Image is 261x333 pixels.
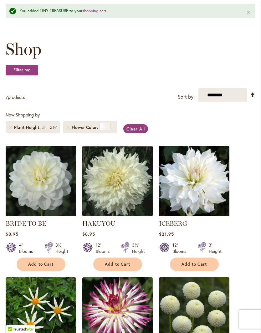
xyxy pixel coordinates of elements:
[170,258,219,271] button: Add to Cart
[6,112,40,118] span: Now Shopping by
[209,242,222,254] div: 3' Height
[93,258,142,271] button: Add to Cart
[6,40,41,59] span: Shop
[159,220,187,227] a: ICEBERG
[126,126,145,132] span: Clear All
[66,126,70,129] a: Remove Flower Color White/Cream
[72,124,100,131] span: Flower Color
[132,242,145,254] div: 3½' Height
[82,146,153,216] img: Hakuyou
[6,92,25,102] p: products
[42,124,57,131] div: 3' – 3½'
[17,258,65,271] button: Add to Cart
[6,94,8,100] span: 7
[20,8,237,14] div: You added TINY TREASURE to your .
[159,146,229,216] img: ICEBERG
[96,242,114,254] div: 12" Blooms
[82,231,95,237] span: $8.95
[6,212,76,218] a: BRIDE TO BE
[9,126,13,129] a: Remove Plant Height 3' – 3½'
[172,242,190,254] div: 12" Blooms
[159,231,174,237] span: $21.95
[105,262,130,267] span: Add to Cart
[6,231,18,237] span: $8.95
[55,242,68,254] div: 3½' Height
[123,124,148,133] a: Clear All
[159,212,229,218] a: ICEBERG
[28,262,54,267] span: Add to Cart
[14,124,42,131] span: Plant Height
[6,220,46,227] a: BRIDE TO BE
[5,311,22,328] iframe: Launch Accessibility Center
[19,242,37,254] div: 4" Blooms
[6,146,76,216] img: BRIDE TO BE
[182,262,207,267] span: Add to Cart
[82,212,153,218] a: Hakuyou
[178,91,195,103] label: Sort by:
[82,8,106,13] a: shopping cart
[6,65,38,75] strong: Filter by:
[82,220,115,227] a: HAKUYOU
